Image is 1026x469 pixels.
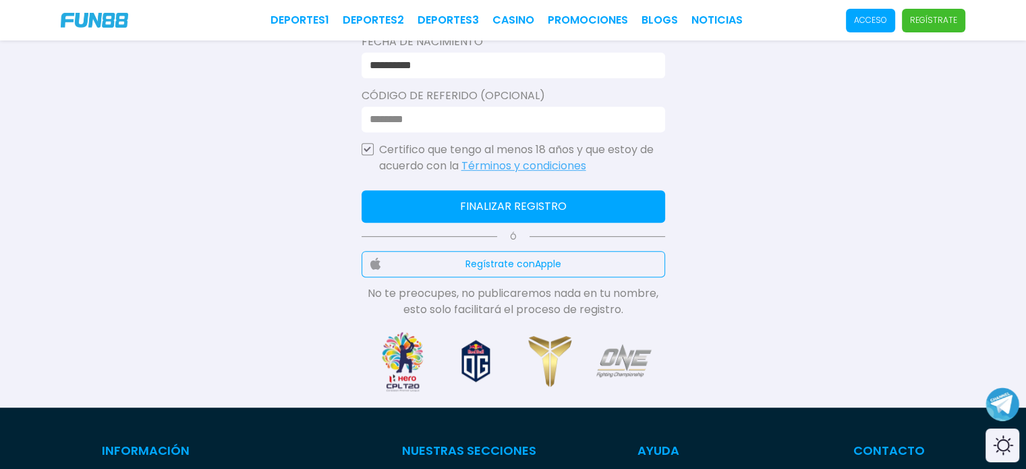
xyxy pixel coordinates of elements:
img: Sponsor [446,331,507,392]
p: Contacto [853,441,925,460]
img: Sponsor [519,331,580,392]
p: No te preocupes, no publicaremos nada en tu nombre, esto solo facilitará el proceso de registro. [362,285,665,318]
a: Promociones [548,12,628,28]
a: NOTICIAS [691,12,743,28]
img: Sponsor [372,331,432,392]
div: Switch theme [986,429,1019,462]
p: Ayuda [637,441,752,460]
a: Deportes2 [343,12,404,28]
p: Certifico que tengo al menos 18 años y que estoy de acuerdo con la [379,142,665,174]
a: Deportes1 [270,12,329,28]
img: Sponsor [594,331,654,392]
img: Company Logo [61,13,128,28]
p: Información [102,441,301,460]
p: Ó [362,231,665,243]
a: Deportes3 [418,12,479,28]
label: Código de Referido (Opcional) [362,88,665,104]
button: Join telegram channel [986,387,1019,422]
label: Fecha de Nacimiento [362,34,665,50]
a: BLOGS [642,12,678,28]
p: Regístrate [910,14,957,26]
p: Nuestras Secciones [402,441,536,460]
a: CASINO [492,12,534,28]
p: Acceso [854,14,887,26]
button: Regístrate conApple [362,251,665,277]
a: Términos y condiciones [461,158,586,173]
button: Finalizar registro [362,190,665,223]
